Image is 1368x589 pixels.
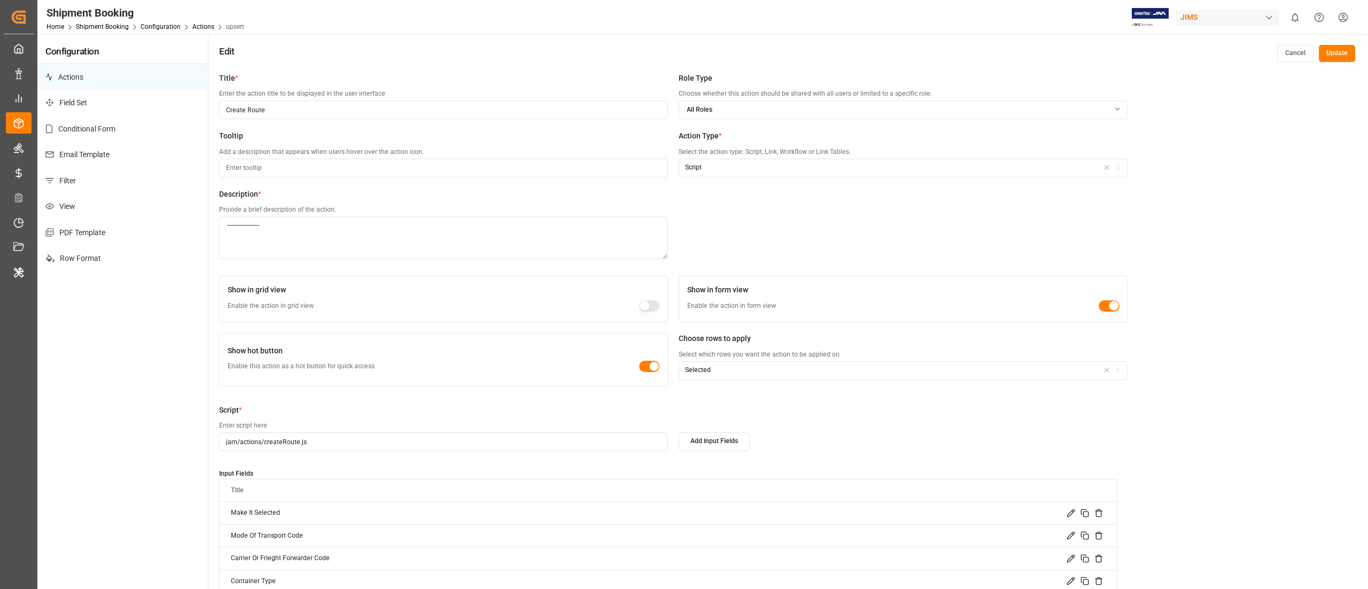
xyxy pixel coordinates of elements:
div: Selected [685,366,711,375]
p: Enter script here [219,421,668,431]
span: All Roles [687,105,712,115]
button: All Roles [679,100,1128,119]
div: Shipment Booking [46,5,244,21]
button: JIMS [1176,7,1283,27]
small: Input Fields [219,470,253,477]
td: Make It Selected [220,502,806,525]
span: Choose rows to apply [679,333,751,344]
td: Mode Of Transport Code [220,524,806,547]
h4: Edit [219,45,234,58]
input: Enter script [219,432,668,451]
button: Help Center [1307,5,1331,29]
p: Row Format [37,245,208,272]
p: PDF Template [37,220,208,246]
p: Enter the action title to be displayed in the user interface [219,89,668,99]
a: Home [46,23,64,30]
span: Role Type [679,73,712,84]
p: Choose whether this action should be shared with all users or limited to a specific role. [679,89,1128,99]
p: Filter [37,168,208,194]
p: Email Template [37,142,208,168]
p: Enable the action in form view [687,301,776,311]
a: Configuration [141,23,181,30]
p: Actions [37,64,208,90]
span: Description [219,189,258,200]
a: Shipment Booking [76,23,129,30]
p: Conditional Form [37,116,208,142]
th: Title [220,479,806,502]
div: JIMS [1176,10,1279,25]
span: Show hot button [228,345,283,356]
input: Enter tooltip [219,159,668,177]
button: show 0 new notifications [1283,5,1307,29]
p: View [37,193,208,220]
span: Script [219,405,239,416]
textarea: -------------------- [219,216,668,259]
button: Update [1319,45,1355,62]
p: Provide a brief description of the action. [219,205,668,215]
h4: Configuration [37,34,208,64]
p: Add a description that appears when users hover over the action icon. [219,148,668,157]
p: Enable this action as a hot button for quick access [228,362,375,371]
span: Action Type [679,130,719,142]
span: Tooltip [219,130,243,142]
span: Title [219,73,235,84]
span: Show in form view [687,284,748,296]
p: Field Set [37,90,208,116]
input: Enter title [219,100,668,119]
span: Show in grid view [228,284,286,296]
p: Enable the action in grid view [228,301,314,311]
img: Exertis%20JAM%20-%20Email%20Logo.jpg_1722504956.jpg [1132,8,1169,27]
a: Actions [192,23,214,30]
td: Carrier Or Frieght Forwarder Code [220,547,806,570]
div: Script [685,163,702,173]
button: Add Input Fields [679,432,750,451]
button: Cancel [1277,45,1313,62]
p: Select the action type: Script, Link, Workflow or Link Tables. [679,148,1128,157]
p: Select which rows you want the action to be applied on [679,350,1128,360]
